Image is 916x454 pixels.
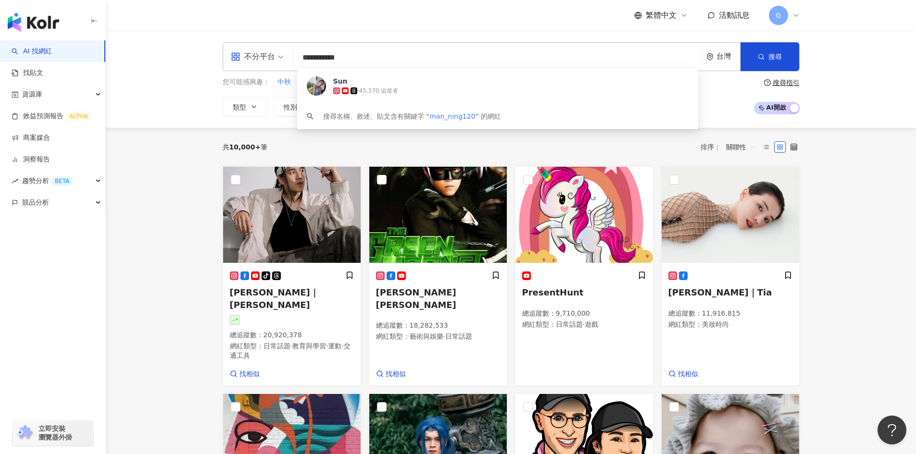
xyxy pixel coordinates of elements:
span: 性別 [284,103,297,111]
div: BETA [51,176,73,186]
img: KOL Avatar [369,167,507,263]
p: 網紅類型 ： [522,320,646,330]
div: 共 筆 [223,143,268,151]
span: 運動 [328,342,341,350]
span: [PERSON_NAME] [PERSON_NAME] [376,287,456,309]
button: 類型 [223,97,268,116]
a: chrome extension立即安裝 瀏覽器外掛 [13,420,93,446]
a: 洞察報告 [12,155,50,164]
span: 日常話題 [556,320,583,328]
a: 找相似 [230,369,260,379]
img: KOL Avatar [515,167,653,263]
span: · [443,332,445,340]
button: 性別 [274,97,319,116]
span: 遊戲 [585,320,598,328]
span: · [326,342,328,350]
p: 總追蹤數 ： 9,710,000 [522,309,646,319]
a: 找相似 [668,369,698,379]
span: 中秋 [277,77,291,87]
span: · [583,320,585,328]
span: [PERSON_NAME]｜Tia [668,287,772,297]
span: 教育與學習 [292,342,326,350]
a: searchAI 找網紅 [12,47,52,56]
div: Sun [333,76,348,86]
span: 日常話題 [445,332,472,340]
span: 類型 [233,103,246,111]
img: KOL Avatar [307,76,326,96]
p: 總追蹤數 ： 11,916,815 [668,309,792,319]
img: KOL Avatar [223,167,361,263]
span: 立即安裝 瀏覽器外掛 [38,424,72,442]
a: KOL AvatarPresentHunt總追蹤數：9,710,000網紅類型：日常話題·遊戲 [515,166,653,386]
span: environment [706,53,714,61]
span: 交通工具 [230,342,351,359]
a: KOL Avatar[PERSON_NAME]｜[PERSON_NAME]總追蹤數：20,920,378網紅類型：日常話題·教育與學習·運動·交通工具找相似 [223,166,361,386]
span: 美妝時尚 [702,320,729,328]
button: 中秋 [277,77,291,87]
iframe: Help Scout Beacon - Open [878,416,906,444]
div: 45,370 追蹤者 [359,87,399,95]
div: 排序： [701,139,760,155]
span: PresentHunt [522,287,584,297]
span: 10,000+ [229,143,261,151]
span: search [307,113,314,120]
a: 找相似 [376,369,406,379]
span: 找相似 [386,369,406,379]
span: 關聯性 [726,139,755,155]
span: question-circle [764,79,771,86]
span: · [290,342,292,350]
span: 繁體中文 [646,10,677,21]
span: 藝術與娛樂 [410,332,443,340]
span: 搜尋 [768,53,782,61]
span: appstore [231,52,240,61]
span: · [341,342,343,350]
span: [PERSON_NAME]｜[PERSON_NAME] [230,287,319,309]
span: 資源庫 [22,84,42,105]
p: 網紅類型 ： [668,320,792,330]
img: chrome extension [15,425,34,441]
img: logo [8,12,59,32]
span: man_ning120 [429,112,475,120]
span: 找相似 [239,369,260,379]
span: 日常話題 [264,342,290,350]
button: 搜尋 [740,42,799,71]
div: 台灣 [716,52,740,61]
span: 您可能感興趣： [223,77,270,87]
span: 趨勢分析 [22,170,73,192]
a: KOL Avatar[PERSON_NAME]｜Tia總追蹤數：11,916,815網紅類型：美妝時尚找相似 [661,166,800,386]
div: 搜尋指引 [773,79,800,86]
span: G [776,10,781,21]
span: 競品分析 [22,192,49,213]
p: 網紅類型 ： [230,342,354,360]
span: rise [12,178,18,184]
a: 商案媒合 [12,133,50,143]
span: 找相似 [678,369,698,379]
div: 不分平台 [231,49,275,64]
span: 活動訊息 [719,11,750,20]
p: 網紅類型 ： [376,332,500,342]
a: 找貼文 [12,68,43,78]
a: 效益預測報告ALPHA [12,111,92,121]
a: KOL Avatar[PERSON_NAME] [PERSON_NAME]總追蹤數：18,282,533網紅類型：藝術與娛樂·日常話題找相似 [369,166,507,386]
p: 總追蹤數 ： 20,920,378 [230,331,354,340]
p: 總追蹤數 ： 18,282,533 [376,321,500,331]
div: 搜尋名稱、敘述、貼文含有關鍵字 “ ” 的網紅 [323,111,502,122]
img: KOL Avatar [662,167,799,263]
